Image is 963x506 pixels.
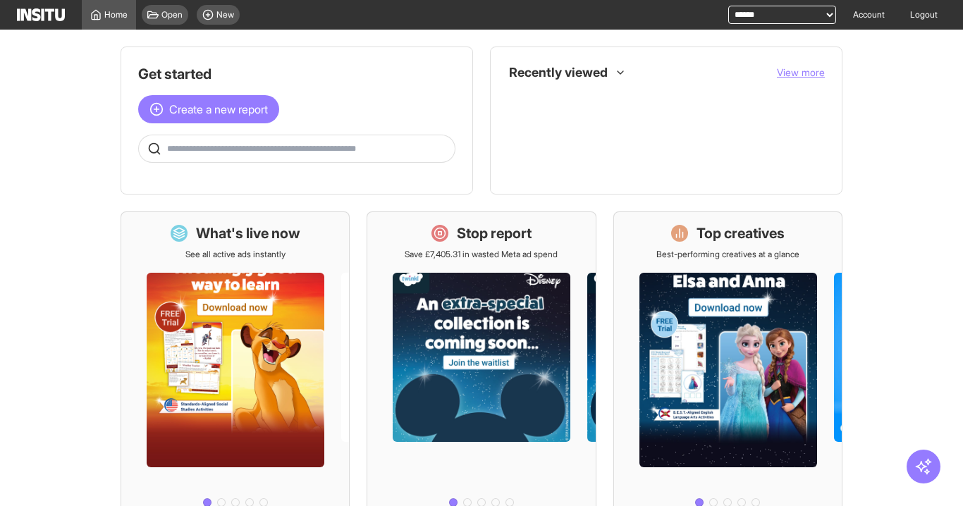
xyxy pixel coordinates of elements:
p: See all active ads instantly [185,249,286,260]
h1: Top creatives [697,223,785,243]
h1: What's live now [196,223,300,243]
button: Create a new report [138,95,279,123]
span: View more [777,66,825,78]
p: Save £7,405.31 in wasted Meta ad spend [405,249,558,260]
span: Home [104,9,128,20]
p: Best-performing creatives at a glance [656,249,799,260]
span: New [216,9,234,20]
button: View more [777,66,825,80]
h1: Get started [138,64,455,84]
span: Open [161,9,183,20]
h1: Stop report [457,223,532,243]
img: Logo [17,8,65,21]
span: Create a new report [169,101,268,118]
